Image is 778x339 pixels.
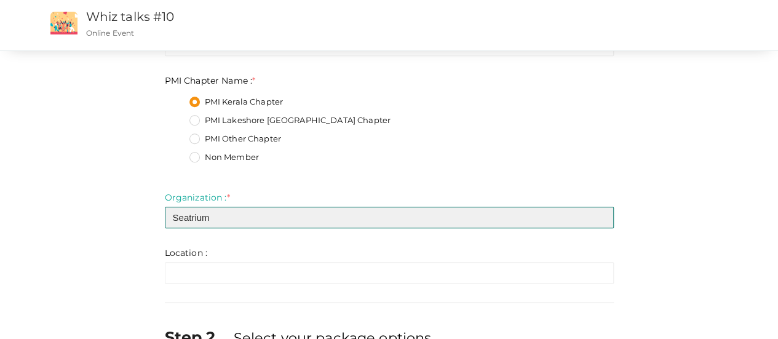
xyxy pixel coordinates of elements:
a: Whiz talks #10 [86,9,175,24]
label: PMI Chapter Name : [165,74,256,87]
label: PMI Lakeshore [GEOGRAPHIC_DATA] Chapter [189,114,391,127]
label: Location : [165,247,207,259]
label: Non Member [189,151,259,164]
label: Organization : [165,191,230,204]
label: PMI Kerala Chapter [189,96,284,108]
label: PMI Other Chapter [189,133,281,145]
img: event2.png [50,12,77,34]
p: Online Event [86,28,475,38]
